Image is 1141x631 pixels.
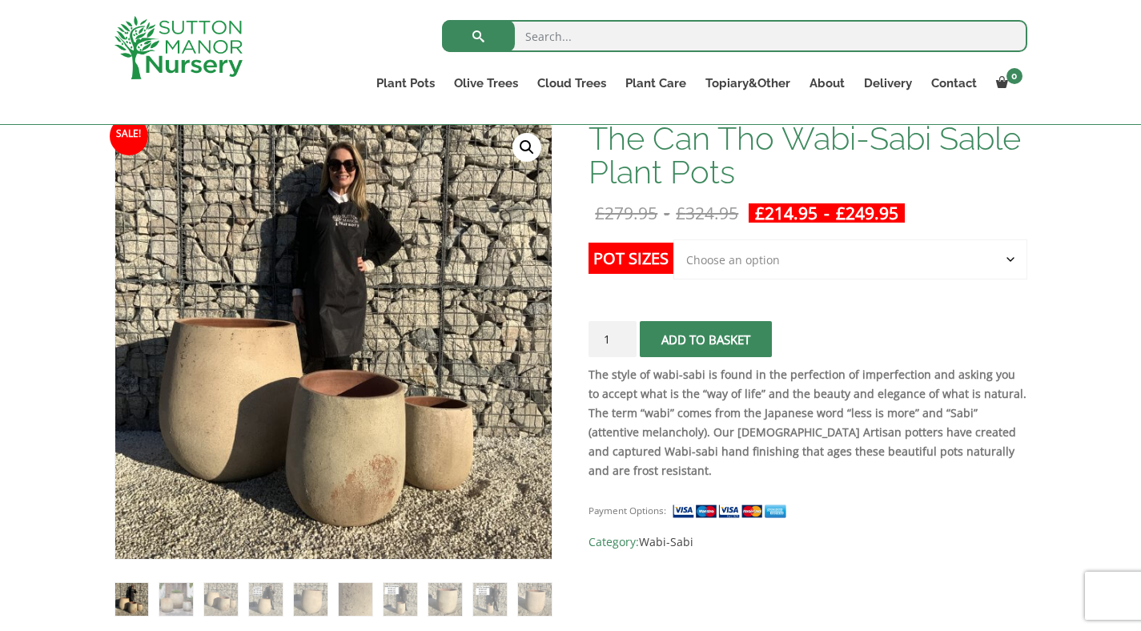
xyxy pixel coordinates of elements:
[367,72,444,94] a: Plant Pots
[595,202,657,224] bdi: 279.95
[640,321,772,357] button: Add to basket
[639,534,693,549] a: Wabi-Sabi
[339,583,372,616] img: The Can Tho Wabi-Sabi Sable Plant Pots - Image 6
[442,20,1027,52] input: Search...
[854,72,922,94] a: Delivery
[204,583,237,616] img: The Can Tho Wabi-Sabi Sable Plant Pots - Image 3
[110,117,148,155] span: Sale!
[922,72,986,94] a: Contact
[589,533,1026,552] span: Category:
[115,583,148,616] img: The Can Tho Wabi-Sabi Sable Plant Pots
[755,202,818,224] bdi: 214.95
[616,72,696,94] a: Plant Care
[518,583,551,616] img: The Can Tho Wabi-Sabi Sable Plant Pots - Image 10
[589,367,1026,478] strong: The style of wabi-sabi is found in the perfection of imperfection and asking you to accept what i...
[159,583,192,616] img: The Can Tho Wabi-Sabi Sable Plant Pots - Image 2
[595,202,605,224] span: £
[589,321,637,357] input: Product quantity
[444,72,528,94] a: Olive Trees
[384,583,416,616] img: The Can Tho Wabi-Sabi Sable Plant Pots - Image 7
[589,504,666,516] small: Payment Options:
[528,72,616,94] a: Cloud Trees
[836,202,898,224] bdi: 249.95
[428,583,461,616] img: The Can Tho Wabi-Sabi Sable Plant Pots - Image 8
[512,133,541,162] a: View full-screen image gallery
[294,583,327,616] img: The Can Tho Wabi-Sabi Sable Plant Pots - Image 5
[676,202,738,224] bdi: 324.95
[676,202,685,224] span: £
[473,583,506,616] img: The Can Tho Wabi-Sabi Sable Plant Pots - Image 9
[1006,68,1022,84] span: 0
[836,202,846,224] span: £
[589,243,673,274] label: Pot Sizes
[589,122,1026,189] h1: The Can Tho Wabi-Sabi Sable Plant Pots
[696,72,800,94] a: Topiary&Other
[115,16,243,79] img: logo
[249,583,282,616] img: The Can Tho Wabi-Sabi Sable Plant Pots - Image 4
[749,203,905,223] ins: -
[589,203,745,223] del: -
[672,503,792,520] img: payment supported
[800,72,854,94] a: About
[986,72,1027,94] a: 0
[755,202,765,224] span: £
